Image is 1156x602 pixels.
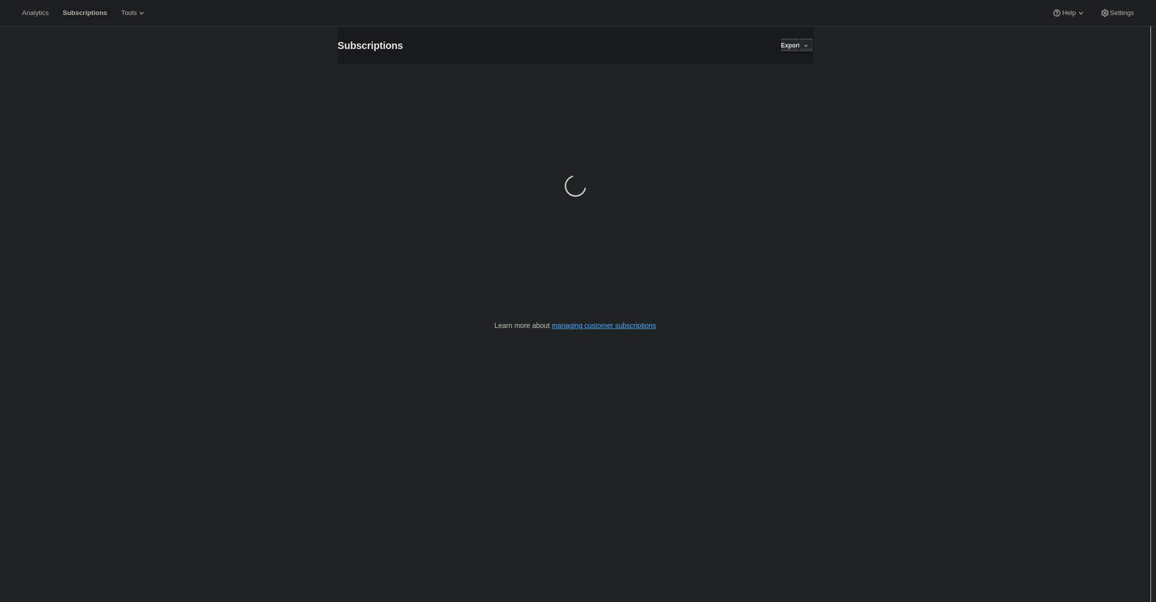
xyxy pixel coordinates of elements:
button: Export [781,38,800,52]
button: Settings [1094,6,1140,20]
p: Learn more about [494,320,656,330]
span: Tools [121,9,137,17]
span: Settings [1110,9,1134,17]
span: Subscriptions [63,9,107,17]
span: Subscriptions [338,40,403,51]
button: Help [1046,6,1091,20]
span: Export [781,41,800,49]
button: Tools [115,6,153,20]
span: Help [1062,9,1075,17]
button: Analytics [16,6,55,20]
button: Subscriptions [57,6,113,20]
span: Analytics [22,9,49,17]
a: managing customer subscriptions [551,321,656,329]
